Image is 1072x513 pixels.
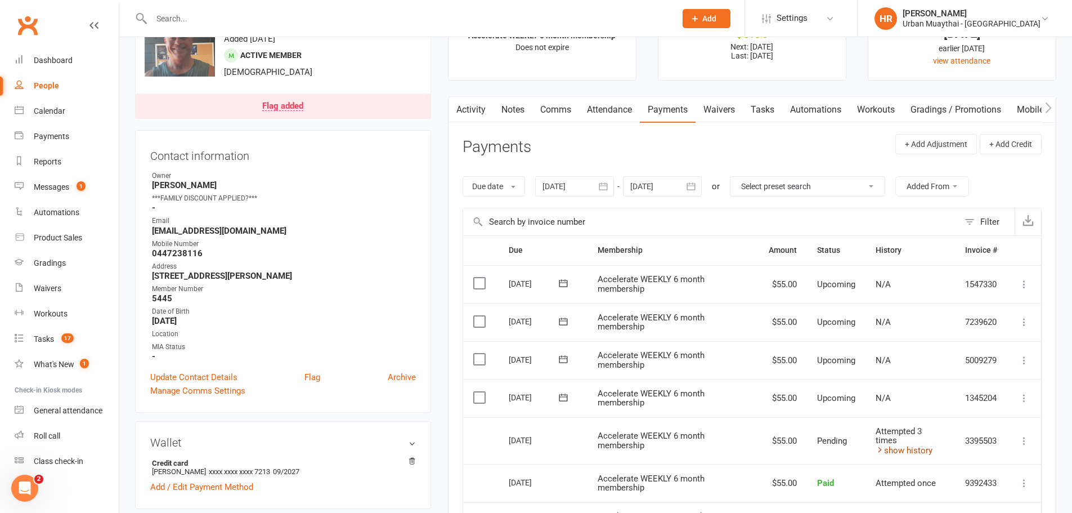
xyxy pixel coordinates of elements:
[903,97,1009,123] a: Gradings / Promotions
[777,6,808,31] span: Settings
[980,215,999,229] div: Filter
[15,200,119,225] a: Automations
[15,423,119,449] a: Roll call
[15,327,119,352] a: Tasks 17
[895,134,977,154] button: + Add Adjustment
[152,171,416,181] div: Owner
[15,251,119,276] a: Gradings
[509,275,560,292] div: [DATE]
[388,371,416,384] a: Archive
[598,474,705,493] span: Accelerate WEEKLY 6 month membership
[145,6,215,77] img: image1724022367.png
[817,478,834,488] span: Paid
[955,303,1007,341] td: 7239620
[463,176,525,197] button: Due date
[34,258,66,267] div: Gradings
[15,225,119,251] a: Product Sales
[640,97,696,123] a: Payments
[759,236,807,265] th: Amount
[262,102,303,111] div: Flag added
[34,334,54,344] div: Tasks
[702,14,716,23] span: Add
[499,236,587,265] th: Due
[34,157,61,166] div: Reports
[509,431,560,449] div: [DATE]
[304,371,320,384] a: Flag
[224,67,312,77] span: [DEMOGRAPHIC_DATA]
[712,180,720,193] div: or
[152,306,416,317] div: Date of Birth
[80,359,89,368] span: 1
[955,417,1007,465] td: 3395503
[34,406,102,415] div: General attendance
[807,236,865,265] th: Status
[34,106,65,115] div: Calendar
[152,316,416,326] strong: [DATE]
[1009,97,1070,123] a: Mobile App
[782,97,849,123] a: Automations
[152,203,416,213] strong: -
[933,56,990,65] a: view attendance
[759,464,807,502] td: $55.00
[15,352,119,377] a: What's New1
[152,351,416,362] strong: -
[959,208,1015,235] button: Filter
[759,265,807,304] td: $55.00
[587,236,759,265] th: Membership
[669,42,836,60] p: Next: [DATE] Last: [DATE]
[34,475,43,484] span: 2
[15,99,119,124] a: Calendar
[817,279,855,289] span: Upcoming
[15,149,119,175] a: Reports
[152,180,416,190] strong: [PERSON_NAME]
[598,313,705,332] span: Accelerate WEEKLY 6 month membership
[509,474,560,491] div: [DATE]
[759,303,807,341] td: $55.00
[743,97,782,123] a: Tasks
[152,261,416,272] div: Address
[273,467,299,476] span: 09/2027
[34,360,74,369] div: What's New
[150,145,416,162] h3: Contact information
[34,457,83,466] div: Class check-in
[34,309,68,318] div: Workouts
[240,51,302,60] span: Active member
[34,56,73,65] div: Dashboard
[150,480,253,494] a: Add / Edit Payment Method
[683,9,730,28] button: Add
[903,19,1040,29] div: Urban Muaythai - [GEOGRAPHIC_DATA]
[152,329,416,340] div: Location
[34,233,82,242] div: Product Sales
[150,384,245,398] a: Manage Comms Settings
[11,475,38,502] iframe: Intercom live chat
[598,389,705,408] span: Accelerate WEEKLY 6 month membership
[15,301,119,327] a: Workouts
[876,317,891,327] span: N/A
[532,97,579,123] a: Comms
[152,226,416,236] strong: [EMAIL_ADDRESS][DOMAIN_NAME]
[152,239,416,249] div: Mobile Number
[598,274,705,294] span: Accelerate WEEKLY 6 month membership
[817,393,855,403] span: Upcoming
[759,341,807,380] td: $55.00
[152,248,416,258] strong: 0447238116
[598,431,705,450] span: Accelerate WEEKLY 6 month membership
[876,478,936,488] span: Attempted once
[15,449,119,474] a: Class kiosk mode
[15,175,119,200] a: Messages 1
[955,265,1007,304] td: 1547330
[463,139,531,156] h3: Payments
[515,43,569,52] span: Does not expire
[224,34,275,44] time: Added [DATE]
[448,97,494,123] a: Activity
[150,436,416,449] h3: Wallet
[865,236,955,265] th: History
[876,445,932,456] a: show history
[34,182,69,191] div: Messages
[152,193,416,204] div: ***FAMILY DISCOUNT APPLIED?***
[463,208,959,235] input: Search by invoice number
[955,379,1007,417] td: 1345204
[849,97,903,123] a: Workouts
[878,42,1046,55] div: earlier [DATE]
[150,371,237,384] a: Update Contact Details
